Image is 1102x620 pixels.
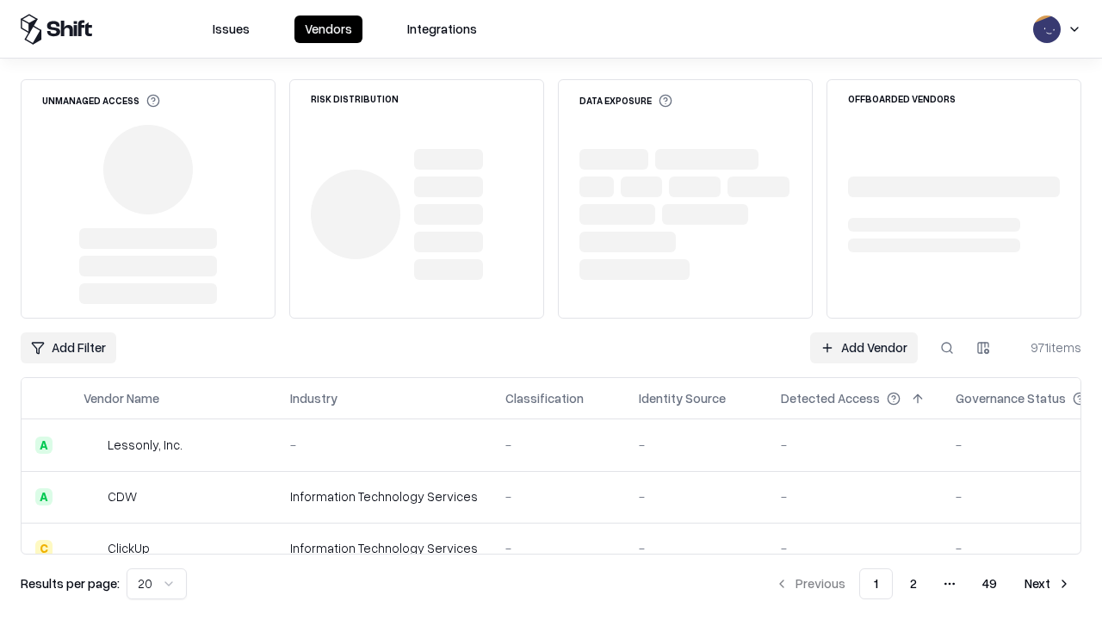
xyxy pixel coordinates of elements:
[781,539,928,557] div: -
[21,574,120,592] p: Results per page:
[84,389,159,407] div: Vendor Name
[84,437,101,454] img: Lessonly, Inc.
[42,94,160,108] div: Unmanaged Access
[639,487,753,505] div: -
[1012,338,1081,356] div: 971 items
[505,436,611,454] div: -
[108,487,137,505] div: CDW
[848,94,956,103] div: Offboarded Vendors
[84,540,101,557] img: ClickUp
[639,436,753,454] div: -
[35,437,53,454] div: A
[896,568,931,599] button: 2
[781,389,880,407] div: Detected Access
[765,568,1081,599] nav: pagination
[294,15,362,43] button: Vendors
[290,436,478,454] div: -
[969,568,1011,599] button: 49
[956,389,1066,407] div: Governance Status
[397,15,487,43] button: Integrations
[290,487,478,505] div: Information Technology Services
[108,539,150,557] div: ClickUp
[639,539,753,557] div: -
[21,332,116,363] button: Add Filter
[639,389,726,407] div: Identity Source
[84,488,101,505] img: CDW
[108,436,183,454] div: Lessonly, Inc.
[35,488,53,505] div: A
[1014,568,1081,599] button: Next
[505,487,611,505] div: -
[311,94,399,103] div: Risk Distribution
[810,332,918,363] a: Add Vendor
[505,389,584,407] div: Classification
[781,487,928,505] div: -
[505,539,611,557] div: -
[290,539,478,557] div: Information Technology Services
[35,540,53,557] div: C
[579,94,672,108] div: Data Exposure
[290,389,337,407] div: Industry
[202,15,260,43] button: Issues
[781,436,928,454] div: -
[859,568,893,599] button: 1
